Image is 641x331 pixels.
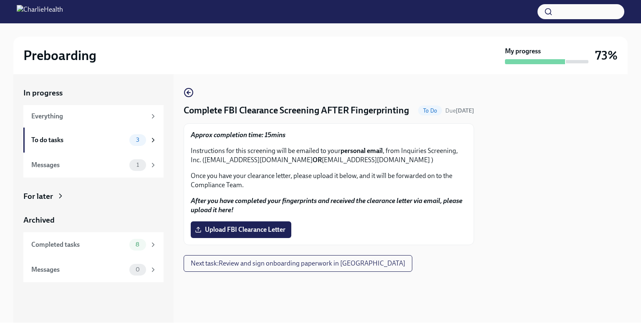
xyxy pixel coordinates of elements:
[191,221,291,238] label: Upload FBI Clearance Letter
[23,105,164,128] a: Everything
[23,232,164,257] a: Completed tasks8
[445,107,474,115] span: August 25th, 2025 09:00
[23,128,164,153] a: To do tasks3
[23,47,96,64] h2: Preboarding
[445,107,474,114] span: Due
[191,146,467,165] p: Instructions for this screening will be emailed to your , from Inquiries Screening, Inc. ([EMAIL_...
[23,191,164,202] a: For later
[418,108,442,114] span: To Do
[23,191,53,202] div: For later
[191,171,467,190] p: Once you have your clearance letter, please upload it below, and it will be forwarded on to the C...
[131,241,144,248] span: 8
[31,265,126,274] div: Messages
[191,259,405,268] span: Next task : Review and sign onboarding paperwork in [GEOGRAPHIC_DATA]
[131,137,144,143] span: 3
[191,197,462,214] strong: After you have completed your fingerprints and received the clearance letter via email, please up...
[313,156,322,164] strong: OR
[31,240,126,249] div: Completed tasks
[31,135,126,145] div: To do tasks
[184,104,409,117] h4: Complete FBI Clearance Screening AFTER Fingerprinting
[131,266,145,273] span: 0
[31,112,146,121] div: Everything
[23,88,164,98] a: In progress
[23,215,164,226] a: Archived
[595,48,618,63] h3: 73%
[184,255,412,272] button: Next task:Review and sign onboarding paperwork in [GEOGRAPHIC_DATA]
[17,5,63,18] img: CharlieHealth
[23,257,164,282] a: Messages0
[23,153,164,178] a: Messages1
[191,131,285,139] strong: Approx completion time: 15mins
[341,147,383,155] strong: personal email
[197,226,285,234] span: Upload FBI Clearance Letter
[31,160,126,170] div: Messages
[456,107,474,114] strong: [DATE]
[505,47,541,56] strong: My progress
[131,162,144,168] span: 1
